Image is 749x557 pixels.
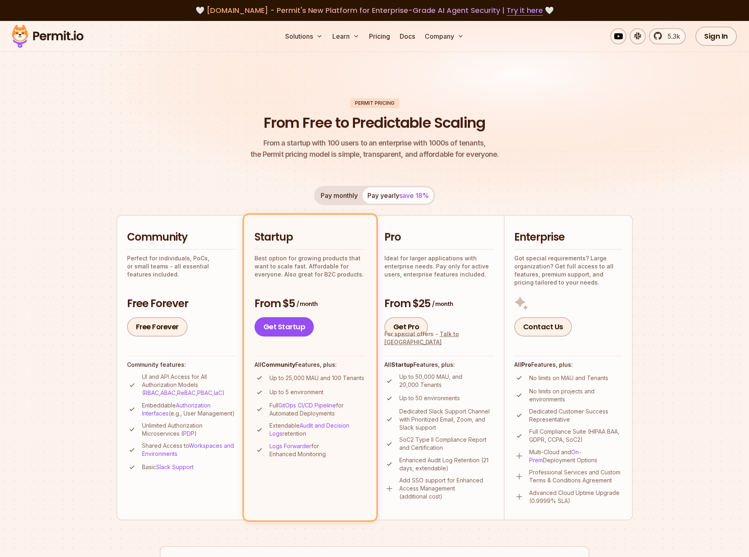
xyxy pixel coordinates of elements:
a: Audit and Decision Logs [269,422,349,437]
p: Ideal for larger applications with enterprise needs. Pay only for active users, enterprise featur... [384,254,494,278]
p: Perfect for individuals, PoCs, or small teams - all essential features included. [127,254,236,278]
img: Permit logo [8,23,87,50]
span: / month [296,300,317,308]
p: No limits on MAU and Tenants [529,374,608,382]
p: Advanced Cloud Uptime Upgrade (0.9999% SLA) [529,489,622,505]
h3: From $5 [255,297,366,311]
a: Get Startup [255,317,314,337]
p: Professional Services and Custom Terms & Conditions Agreement [529,468,622,484]
p: Best option for growing products that want to scale fast. Affordable for everyone. Also great for... [255,254,366,278]
a: Authorization Interfaces [142,402,211,417]
a: IaC [214,389,222,396]
p: Up to 50,000 MAU, and 20,000 Tenants [399,373,494,389]
p: Full for Automated Deployments [269,401,366,418]
h4: All Features, plus: [384,361,494,369]
h2: Pro [384,230,494,245]
p: Extendable retention [269,422,366,438]
strong: Startup [391,361,413,368]
h4: All Features, plus: [514,361,622,369]
p: Add SSO support for Enhanced Access Management (additional cost) [399,476,494,501]
button: Company [421,28,467,44]
a: On-Prem [529,449,581,463]
p: Unlimited Authorization Microservices ( ) [142,422,236,438]
a: Docs [396,28,418,44]
span: [DOMAIN_NAME] - Permit's New Platform for Enterprise-Grade AI Agent Security | [207,5,543,15]
a: ABAC [161,389,175,396]
a: ReBAC [177,389,196,396]
p: Enhanced Audit Log Retention (21 days, extendable) [399,456,494,472]
a: Sign In [695,27,737,46]
p: Got special requirements? Large organization? Get full access to all features, premium support, a... [514,254,622,287]
a: GitOps CI/CD Pipeline [278,402,336,409]
h2: Startup [255,230,366,245]
p: UI and API Access for All Authorization Models ( , , , , ) [142,373,236,397]
div: 🤍 🤍 [19,5,730,16]
p: Dedicated Customer Success Representative [529,407,622,424]
h2: Community [127,230,236,245]
p: Up to 25,000 MAU and 100 Tenants [269,374,364,382]
p: Up to 5 environment [269,388,323,396]
h3: Free Forever [127,297,236,311]
a: Pricing [366,28,393,44]
a: Contact Us [514,317,572,337]
p: Full Compliance Suite (HIPAA BAA, GDPR, CCPA, SoC2) [529,428,622,444]
div: Permit Pricing [350,98,399,108]
span: / month [432,300,453,308]
h1: From Free to Predictable Scaling [264,113,485,133]
a: Try it here [507,5,543,16]
p: Dedicated Slack Support Channel with Prioritized Email, Zoom, and Slack support [399,407,494,432]
p: for Enhanced Monitoring [269,442,366,458]
p: Basic [142,463,194,471]
a: PBAC [197,389,212,396]
strong: Pro [521,361,531,368]
h4: Community features: [127,361,236,369]
strong: Community [261,361,295,368]
p: SoC2 Type II Compliance Report and Certification [399,436,494,452]
span: From a startup with 100 users to an enterprise with 1000s of tenants, [250,137,499,149]
h4: All Features, plus: [255,361,366,369]
a: PDP [183,430,194,437]
a: Logs Forwarder [269,443,311,449]
div: For special offers - [384,330,494,346]
p: No limits on projects and environments [529,387,622,403]
span: 5.3k [663,31,680,41]
button: Solutions [282,28,326,44]
button: Learn [329,28,363,44]
p: Up to 50 environments [399,394,460,402]
h2: Enterprise [514,230,622,245]
a: Get Pro [384,317,428,337]
a: 5.3k [649,28,686,44]
h3: From $25 [384,297,494,311]
p: Shared Access to [142,442,236,458]
a: Slack Support [156,463,194,470]
p: Multi-Cloud and Deployment Options [529,448,622,464]
button: Pay monthly [316,187,363,204]
a: Free Forever [127,317,188,337]
p: Embeddable (e.g., User Management) [142,401,236,418]
a: RBAC [144,389,159,396]
p: the Permit pricing model is simple, transparent, and affordable for everyone. [250,137,499,160]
